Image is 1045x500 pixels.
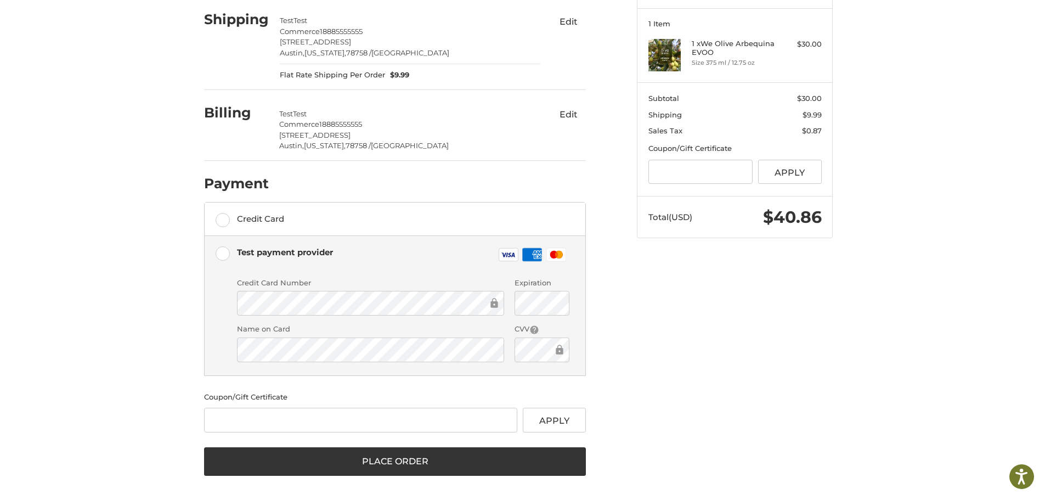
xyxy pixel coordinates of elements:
span: Total (USD) [648,212,692,222]
button: Open LiveChat chat widget [126,14,139,27]
span: Test [293,109,307,118]
h2: Billing [204,104,268,121]
span: $0.87 [802,126,822,135]
span: [US_STATE], [304,141,346,150]
input: Gift Certificate or Coupon Code [648,160,753,184]
div: Credit Card [237,210,284,228]
label: Expiration [515,278,569,289]
span: $9.99 [803,110,822,119]
span: $9.99 [385,70,410,81]
span: [US_STATE], [304,48,346,57]
span: Sales Tax [648,126,682,135]
label: CVV [515,324,569,335]
li: Size 375 ml / 12.75 oz [692,58,776,68]
h2: Payment [204,175,269,192]
span: Test [293,16,307,25]
div: Test payment provider [237,243,333,261]
span: $40.86 [763,207,822,227]
span: Subtotal [648,94,679,103]
div: Coupon/Gift Certificate [204,392,586,403]
h4: 1 x We Olive Arbequina EVOO [692,39,776,57]
span: Austin, [280,48,304,57]
button: Apply [523,408,586,432]
span: Shipping [648,110,682,119]
span: Test [279,109,293,118]
span: Test [280,16,293,25]
button: Edit [551,106,586,123]
button: Apply [758,160,822,184]
span: Flat Rate Shipping Per Order [280,70,385,81]
span: [GEOGRAPHIC_DATA] [371,141,449,150]
h2: Shipping [204,11,269,28]
span: Commerce [280,27,320,36]
div: $30.00 [778,39,822,50]
label: Name on Card [237,324,504,335]
p: We're away right now. Please check back later! [15,16,124,25]
span: Austin, [279,141,304,150]
span: 18885555555 [320,27,363,36]
input: Gift Certificate or Coupon Code [204,408,517,432]
div: Coupon/Gift Certificate [648,143,822,154]
span: $30.00 [797,94,822,103]
span: 78758 / [346,48,371,57]
span: 78758 / [346,141,371,150]
button: Edit [551,13,586,30]
h3: 1 Item [648,19,822,28]
label: Credit Card Number [237,278,504,289]
span: 18885555555 [319,120,362,128]
span: Commerce [279,120,319,128]
button: Place Order [204,447,586,476]
span: [STREET_ADDRESS] [279,131,351,139]
span: [STREET_ADDRESS] [280,37,351,46]
span: [GEOGRAPHIC_DATA] [371,48,449,57]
